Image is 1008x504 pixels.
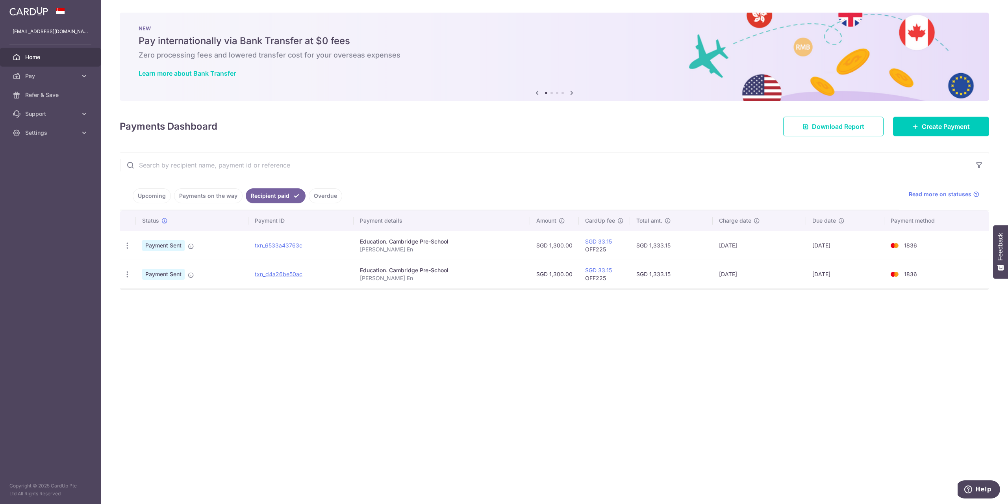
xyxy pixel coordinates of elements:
[806,231,884,260] td: [DATE]
[142,217,159,225] span: Status
[719,217,751,225] span: Charge date
[142,269,185,280] span: Payment Sent
[139,69,236,77] a: Learn more about Bank Transfer
[360,245,524,253] p: [PERSON_NAME] En
[713,260,806,288] td: [DATE]
[360,274,524,282] p: [PERSON_NAME] En
[309,188,342,203] a: Overdue
[630,231,712,260] td: SGD 1,333.15
[133,188,171,203] a: Upcoming
[120,13,989,101] img: Bank transfer banner
[997,233,1004,260] span: Feedback
[530,260,579,288] td: SGD 1,300.00
[887,241,902,250] img: Bank Card
[579,260,630,288] td: OFF225
[139,25,970,32] p: NEW
[142,240,185,251] span: Payment Sent
[25,110,77,118] span: Support
[713,231,806,260] td: [DATE]
[636,217,662,225] span: Total amt.
[585,217,615,225] span: CardUp fee
[9,6,48,16] img: CardUp
[530,231,579,260] td: SGD 1,300.00
[812,217,836,225] span: Due date
[248,210,354,231] th: Payment ID
[255,242,302,249] a: txn_6533a43763c
[585,238,612,245] a: SGD 33.15
[783,117,884,136] a: Download Report
[139,50,970,60] h6: Zero processing fees and lowered transfer cost for your overseas expenses
[922,122,970,131] span: Create Payment
[812,122,864,131] span: Download Report
[360,266,524,274] div: Education. Cambridge Pre-School
[893,117,989,136] a: Create Payment
[174,188,243,203] a: Payments on the way
[806,260,884,288] td: [DATE]
[25,91,77,99] span: Refer & Save
[909,190,971,198] span: Read more on statuses
[255,271,302,277] a: txn_d4a26be50ac
[246,188,306,203] a: Recipient paid
[120,153,970,178] input: Search by recipient name, payment id or reference
[120,119,217,134] h4: Payments Dashboard
[585,267,612,273] a: SGD 33.15
[354,210,530,231] th: Payment details
[13,28,88,35] p: [EMAIL_ADDRESS][DOMAIN_NAME]
[630,260,712,288] td: SGD 1,333.15
[536,217,556,225] span: Amount
[904,271,917,277] span: 1836
[887,270,902,279] img: Bank Card
[25,129,77,137] span: Settings
[958,480,1000,500] iframe: Opens a widget where you can find more information
[360,238,524,245] div: Education. Cambridge Pre-School
[884,210,989,231] th: Payment method
[25,72,77,80] span: Pay
[25,53,77,61] span: Home
[579,231,630,260] td: OFF225
[904,242,917,249] span: 1836
[139,35,970,47] h5: Pay internationally via Bank Transfer at $0 fees
[909,190,979,198] a: Read more on statuses
[993,225,1008,279] button: Feedback - Show survey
